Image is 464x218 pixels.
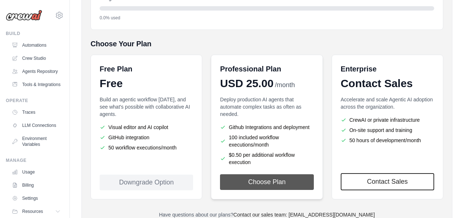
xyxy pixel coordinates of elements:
[6,98,64,104] div: Operate
[100,64,132,74] h6: Free Plan
[6,31,64,36] div: Build
[100,144,193,151] li: 50 workflow executions/month
[100,134,193,141] li: GitHub integration
[9,120,64,131] a: LLM Connections
[100,77,193,90] div: Free
[220,64,281,74] h6: Professional Plan
[341,126,434,134] li: On-site support and training
[100,124,193,131] li: Visual editor and AI copilot
[6,157,64,163] div: Manage
[100,15,120,21] span: 0.0% used
[9,179,64,191] a: Billing
[275,80,295,90] span: /month
[100,96,193,118] p: Build an agentic workflow [DATE], and see what's possible with collaborative AI agents.
[341,137,434,144] li: 50 hours of development/month
[341,77,434,90] div: Contact Sales
[9,39,64,51] a: Automations
[9,79,64,90] a: Tools & Integrations
[100,175,193,190] div: Downgrade Option
[428,183,464,218] div: Widget de chat
[9,192,64,204] a: Settings
[220,96,313,118] p: Deploy production AI agents that automate complex tasks as often as needed.
[9,133,64,150] a: Environment Variables
[6,10,42,21] img: Logo
[428,183,464,218] iframe: Chat Widget
[220,174,313,190] button: Choose Plan
[9,66,64,77] a: Agents Repository
[341,96,434,110] p: Accelerate and scale Agentic AI adoption across the organization.
[22,209,43,214] span: Resources
[9,166,64,178] a: Usage
[220,151,313,166] li: $0.50 per additional workflow execution
[233,212,375,218] a: Contact our sales team: [EMAIL_ADDRESS][DOMAIN_NAME]
[341,64,434,74] h6: Enterprise
[341,173,434,190] a: Contact Sales
[9,206,64,217] button: Resources
[220,134,313,148] li: 100 included workflow executions/month
[91,39,443,49] h5: Choose Your Plan
[220,77,273,90] span: USD 25.00
[220,124,313,131] li: Github Integrations and deployment
[9,52,64,64] a: Crew Studio
[9,106,64,118] a: Traces
[341,116,434,124] li: CrewAI or private infrastructure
